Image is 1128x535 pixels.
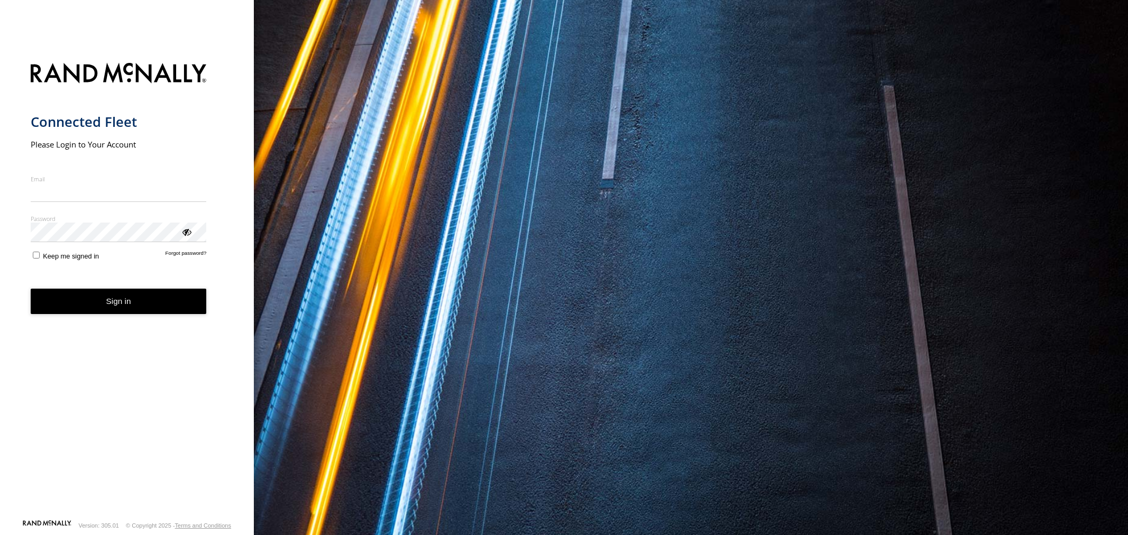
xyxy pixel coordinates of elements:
[23,520,71,531] a: Visit our Website
[175,522,231,529] a: Terms and Conditions
[166,250,207,260] a: Forgot password?
[31,61,207,88] img: Rand McNally
[31,113,207,131] h1: Connected Fleet
[31,57,224,519] form: main
[126,522,231,529] div: © Copyright 2025 -
[79,522,119,529] div: Version: 305.01
[33,252,40,259] input: Keep me signed in
[31,289,207,315] button: Sign in
[181,226,191,237] div: ViewPassword
[43,252,99,260] span: Keep me signed in
[31,175,207,183] label: Email
[31,139,207,150] h2: Please Login to Your Account
[31,215,207,223] label: Password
